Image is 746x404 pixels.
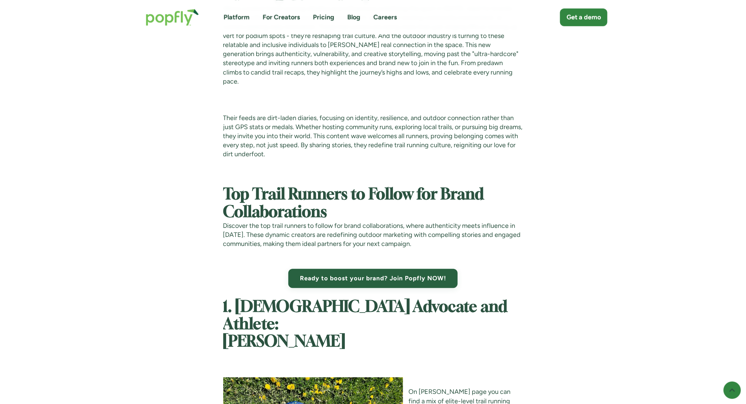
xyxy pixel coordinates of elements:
[223,95,523,104] p: ‍
[567,13,601,22] div: Get a demo
[223,369,523,378] p: ‍
[223,221,523,249] p: Discover the top trail runners to follow for brand collaborations, where authenticity meets influ...
[223,4,523,86] p: We’ve curated 5 trail running atheltes and influencers redefining the sport in [DATE], ideal for ...
[223,168,523,177] p: ‍
[373,13,397,22] a: Careers
[139,1,206,33] a: home
[288,269,458,288] a: Ready to boost your brand? Join Popfly NOW!
[313,13,334,22] a: Pricing
[223,300,508,350] strong: 1. [DEMOGRAPHIC_DATA] Advocate and Athlete: [PERSON_NAME]
[223,114,523,159] p: Their feeds are dirt-laden diaries, focusing on identity, resilience, and outdoor connection rath...
[224,13,250,22] a: Platform
[347,13,360,22] a: Blog
[263,13,300,22] a: For Creators
[223,187,484,220] strong: Top Trail Runners to Follow for Brand Collaborations
[223,351,523,360] p: ‍
[560,8,607,26] a: Get a demo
